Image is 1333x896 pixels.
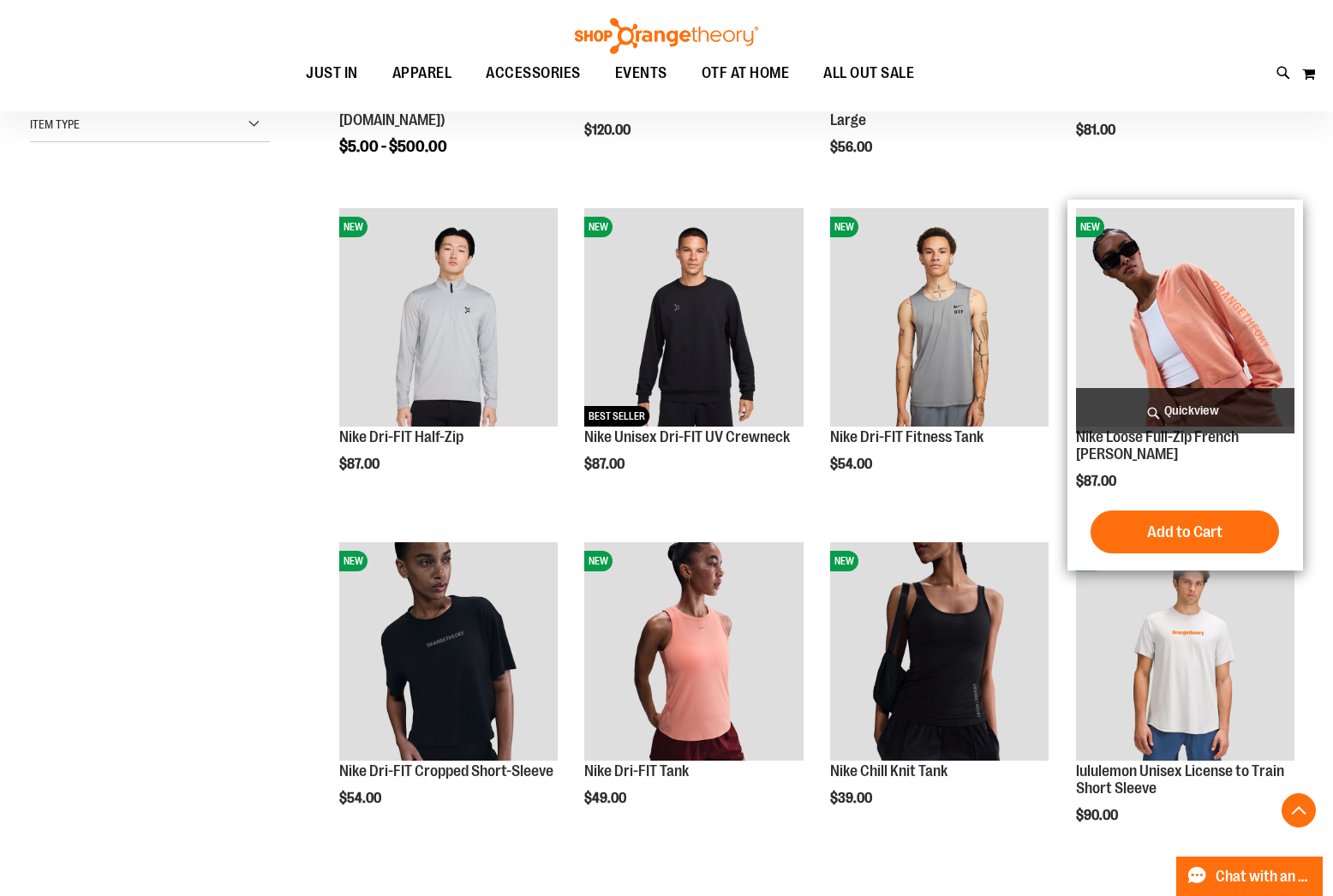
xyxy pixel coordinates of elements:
a: Nike Loose Full-Zip French Terry HoodieNEW [1076,208,1294,429]
span: $87.00 [1076,474,1119,489]
span: Add to Cart [1147,523,1222,541]
img: lululemon Unisex License to Train Short Sleeve [1076,542,1294,761]
span: $54.00 [830,457,875,472]
span: ACCESSORIES [486,54,581,93]
a: Nike Dri-FIT Half-ZipNEW [339,208,558,429]
span: NEW [339,551,368,571]
span: ALL OUT SALE [823,54,914,93]
span: BEST SELLER [584,406,649,427]
span: EVENTS [615,54,667,93]
span: $120.00 [584,122,633,138]
img: Nike Unisex Dri-FIT UV Crewneck [584,208,803,427]
a: Nike Dri-FIT Cropped Short-SleeveNEW [339,542,558,763]
img: Nike Dri-FIT Half-Zip [339,208,558,427]
span: $87.00 [584,457,627,472]
img: Nike Dri-FIT Cropped Short-Sleeve [339,542,558,761]
div: product [576,200,811,516]
a: Nike Dri-FIT Cropped Short-Sleeve [339,762,553,780]
img: Nike Dri-FIT Tank [584,542,803,761]
div: product [331,534,566,850]
span: $90.00 [1076,808,1121,823]
a: Quickview [1076,388,1294,433]
span: $87.00 [339,457,382,472]
img: Nike Chill Knit Tank [830,542,1049,761]
img: Nike Dri-FIT Fitness Tank [830,208,1049,427]
span: $56.00 [830,140,875,155]
span: Item Type [30,117,80,131]
span: NEW [584,217,613,237]
a: lululemon Everywhere Belt Bag - Large [830,95,1031,129]
div: product [822,200,1057,516]
span: NEW [830,551,858,571]
span: $5.00 - $500.00 [339,138,447,155]
img: Shop Orangetheory [572,18,761,54]
a: Nike Dri-FIT TankNEW [584,542,803,763]
div: product [1067,200,1303,570]
a: E-GIFT CARD (Valid ONLY for [DOMAIN_NAME]) [339,95,514,129]
span: NEW [339,217,368,237]
a: Nike Chill Knit Tank [830,762,947,780]
span: NEW [584,551,613,571]
button: Chat with an Expert [1176,857,1324,896]
img: Nike Loose Full-Zip French Terry Hoodie [1076,208,1294,427]
span: OTF AT HOME [702,54,790,93]
a: Nike Dri-FIT Fitness TankNEW [830,208,1049,429]
a: Nike Unisex Dri-FIT UV Crewneck [584,428,790,445]
a: Nike Dri-FIT Tank [584,762,689,780]
a: Nike Chill Knit TankNEW [830,542,1049,763]
span: Chat with an Expert [1216,869,1312,885]
span: $54.00 [339,791,384,806]
span: NEW [1076,217,1104,237]
div: product [576,534,811,850]
a: Nike Dri-FIT Half-Zip [339,428,463,445]
span: $39.00 [830,791,875,806]
a: Nike Unisex Dri-FIT UV CrewneckNEWBEST SELLER [584,208,803,429]
div: product [1067,534,1303,867]
span: $49.00 [584,791,629,806]
a: Nike Dri-FIT Fitness Tank [830,428,983,445]
span: NEW [830,217,858,237]
div: product [331,200,566,516]
a: Nike Half-Zip Sweatshirt [1076,95,1228,112]
span: JUST IN [306,54,358,93]
a: lululemon Unisex License to Train Short Sleeve [1076,762,1284,797]
a: Nike Loose Full-Zip French [PERSON_NAME] [1076,428,1239,463]
div: product [822,534,1057,850]
span: APPAREL [392,54,452,93]
a: lululemon Unisex License to Train Short SleeveNEW [1076,542,1294,763]
span: $81.00 [1076,122,1118,138]
a: Nike Duffel Bag [584,95,679,112]
button: Back To Top [1282,793,1316,827]
button: Add to Cart [1091,511,1279,553]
